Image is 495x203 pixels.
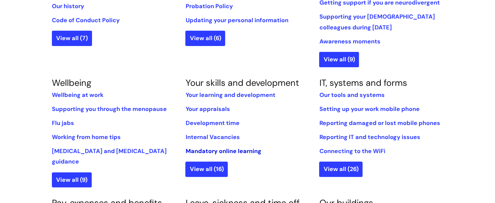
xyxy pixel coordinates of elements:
[185,16,288,24] a: Updating your personal information
[52,16,120,24] a: Code of Conduct Policy
[52,2,84,10] a: Our history
[52,119,74,127] a: Flu jabs
[319,52,359,67] a: View all (9)
[319,77,407,88] a: IT, systems and forms
[319,91,384,99] a: Our tools and systems
[319,133,420,141] a: Reporting IT and technology issues
[185,91,275,99] a: Your learning and development
[319,147,385,155] a: Connecting to the WiFi
[52,31,92,46] a: View all (7)
[185,147,261,155] a: Mandatory online learning
[185,2,233,10] a: Probation Policy
[185,77,299,88] a: Your skills and development
[185,133,240,141] a: Internal Vacancies
[185,31,225,46] a: View all (6)
[52,147,167,165] a: [MEDICAL_DATA] and [MEDICAL_DATA] guidance
[319,162,363,177] a: View all (26)
[185,162,228,177] a: View all (16)
[185,119,239,127] a: Development time
[52,105,167,113] a: Supporting you through the menopause
[185,105,230,113] a: Your appraisals
[319,119,440,127] a: Reporting damaged or lost mobile phones
[52,91,103,99] a: Wellbeing at work
[52,133,121,141] a: Working from home tips
[319,38,380,45] a: Awareness moments
[52,172,92,187] a: View all (9)
[319,13,435,31] a: Supporting your [DEMOGRAPHIC_DATA] colleagues during [DATE]
[52,77,91,88] a: Wellbeing
[319,105,419,113] a: Setting up your work mobile phone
